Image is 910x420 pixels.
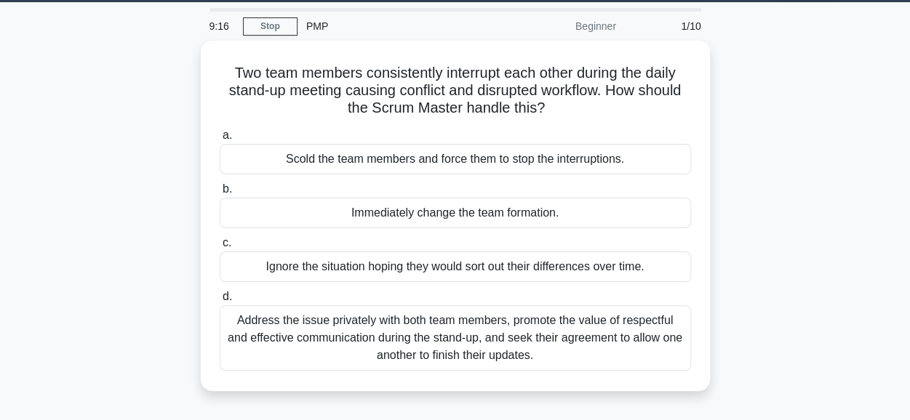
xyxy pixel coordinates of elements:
[223,236,231,249] span: c.
[201,12,243,41] div: 9:16
[243,17,298,36] a: Stop
[220,251,691,282] div: Ignore the situation hoping they would sort out their differences over time.
[220,144,691,174] div: Scold the team members and force them to stop the interruptions.
[223,182,232,195] span: b.
[223,290,232,302] span: d.
[220,305,691,371] div: Address the issue privately with both team members, promote the value of respectful and effective...
[218,64,693,118] h5: Two team members consistently interrupt each other during the daily stand-up meeting causing conf...
[298,12,498,41] div: PMP
[498,12,625,41] div: Beginner
[223,129,232,141] span: a.
[220,198,691,228] div: Immediately change the team formation.
[625,12,710,41] div: 1/10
